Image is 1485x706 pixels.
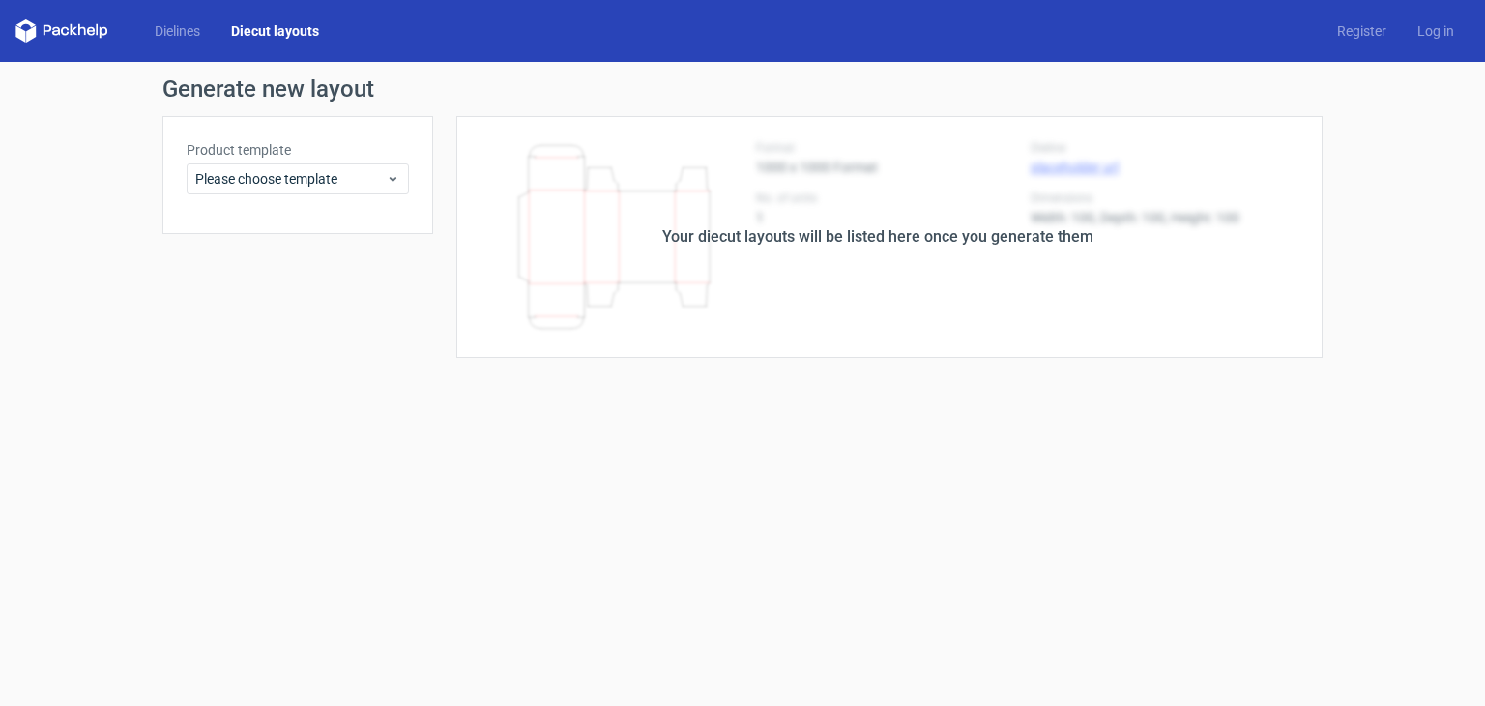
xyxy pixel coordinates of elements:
div: Your diecut layouts will be listed here once you generate them [662,225,1093,249]
a: Diecut layouts [216,21,335,41]
a: Dielines [139,21,216,41]
a: Register [1322,21,1402,41]
a: Log in [1402,21,1470,41]
span: Please choose template [195,169,386,189]
label: Product template [187,140,409,160]
h1: Generate new layout [162,77,1323,101]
